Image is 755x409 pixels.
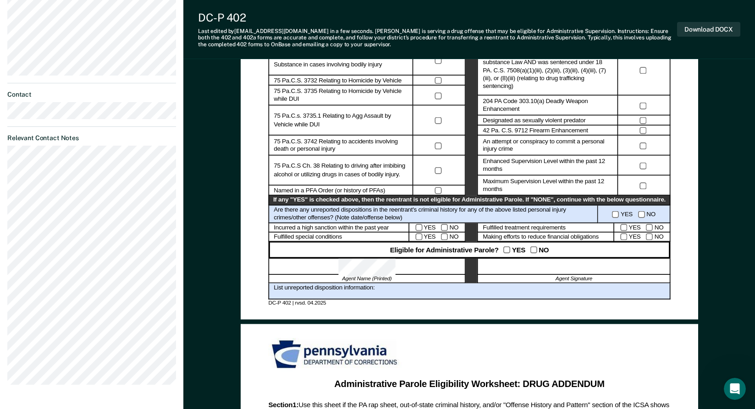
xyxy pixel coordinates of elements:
div: Eligible for Administrative Parole? YES NO [268,242,670,258]
div: Are there any unreported dispositions in the reentrant's criminal history for any of the above li... [268,205,598,223]
div: List unreported disposition information: [268,283,670,300]
label: Enhanced Supervision Level within the past 12 months [483,158,612,174]
b: Section 1 : [268,401,298,409]
div: Agent Signature [477,275,670,283]
dt: Relevant Contact Notes [7,134,176,142]
label: 42 Pa. C.S. 9712 Firearm Enhancement [483,127,588,135]
label: Former 75 Pa. C.s. 3731 relating to DUI/Controlled Substance in cases involving bodily injury [274,53,408,69]
label: 75 Pa.C.S Ch. 38 Relating to driving after imbibing alcohol or utilizing drugs in cases of bodily... [274,163,408,179]
span: in a few seconds [330,28,372,34]
div: Administrative Parole Eligibility Worksheet: DRUG ADDENDUM [275,378,664,390]
div: Last edited by [EMAIL_ADDRESS][DOMAIN_NAME] . [PERSON_NAME] is serving a drug offense that may be... [198,28,677,48]
label: 75 Pa.C.S. 3742 Relating to accidents involving death or personal injury [274,138,408,154]
div: YES NO [598,205,670,223]
div: YES NO [409,223,465,233]
label: 204 PA Code 303.10(a) Deadly Weapon Enhancement [483,98,612,114]
label: 75 Pa.C.s. 3735.1 Relating to Agg Assault by Vehicle while DUI [274,113,408,129]
img: PDOC Logo [268,338,403,372]
iframe: Intercom live chat [724,378,746,400]
div: Fulfilled treatment requirements [477,223,614,233]
label: An attempt or conspiracy to commit a personal injury crime [483,138,612,154]
button: Download DOCX [677,22,740,37]
label: Named in a PFA Order (or history of PFAs) [274,187,385,195]
label: 75 Pa.C.S. 3735 Relating to Homicide by Vehicle while DUI [274,87,408,104]
div: If any "YES" is checked above, then the reentrant is not eligible for Administrative Parole. If "... [268,196,670,205]
label: 35 P.s. 780-113 13(a)(14)(30)(37) controlled substance Law AND was sentenced under 18 PA. C.S. 75... [483,51,612,91]
label: Maximum Supervision Level within the past 12 months [483,178,612,194]
div: Incurred a high sanction within the past year [268,223,409,233]
label: 75 Pa.C.S. 3732 Relating to Homicide by Vehicle [274,76,402,84]
div: YES NO [409,232,465,242]
div: YES NO [614,223,670,233]
div: Fulfilled special conditions [268,232,409,242]
div: Making efforts to reduce financial obligations [477,232,614,242]
div: DC-P 402 [198,11,677,24]
div: Agent Name (Printed) [268,275,465,283]
dt: Contact [7,91,176,98]
label: Designated as sexually violent predator [483,117,585,125]
div: DC-P 402 | rvsd. 04.2025 [268,300,670,306]
div: YES NO [614,232,670,242]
